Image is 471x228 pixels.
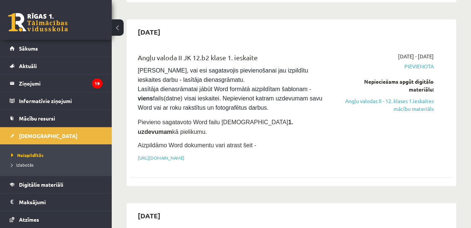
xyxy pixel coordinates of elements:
legend: Informatīvie ziņojumi [19,92,102,109]
a: Maksājumi [10,193,102,211]
span: [DATE] - [DATE] [398,52,434,60]
div: Nepieciešams apgūt digitālo materiālu: [343,78,434,93]
a: Digitālie materiāli [10,176,102,193]
a: Aktuāli [10,57,102,74]
span: [PERSON_NAME], vai esi sagatavojis pievienošanai jau izpildītu ieskaites darbu - lasītāja dienasg... [138,67,324,111]
span: Atzīmes [19,216,39,223]
strong: 1. uzdevumam [138,119,293,135]
a: Mācību resursi [10,110,102,127]
a: Izlabotās [11,161,104,168]
a: Atzīmes [10,211,102,228]
span: Izlabotās [11,162,34,168]
h2: [DATE] [130,207,168,224]
span: Aizpildāmo Word dokumentu vari atrast šeit - [138,142,256,148]
legend: Ziņojumi [19,75,102,92]
a: Rīgas 1. Tālmācības vidusskola [8,13,68,32]
span: Sākums [19,45,38,52]
a: [URL][DOMAIN_NAME] [138,155,184,161]
span: Pievienota [343,62,434,70]
span: [DEMOGRAPHIC_DATA] [19,132,77,139]
a: Angļu valodas II - 12. klases 1.ieskaites mācību materiāls [343,97,434,113]
a: Neizpildītās [11,152,104,158]
a: Ziņojumi19 [10,75,102,92]
div: Angļu valoda II JK 12.b2 klase 1. ieskaite [138,52,331,66]
a: Informatīvie ziņojumi [10,92,102,109]
span: Pievieno sagatavoto Word failu [DEMOGRAPHIC_DATA] kā pielikumu. [138,119,293,135]
strong: viens [138,95,153,102]
legend: Maksājumi [19,193,102,211]
span: Digitālie materiāli [19,181,63,188]
i: 19 [92,78,102,89]
span: Aktuāli [19,62,37,69]
a: Sākums [10,40,102,57]
span: Mācību resursi [19,115,55,122]
h2: [DATE] [130,23,168,41]
span: Neizpildītās [11,152,44,158]
a: [DEMOGRAPHIC_DATA] [10,127,102,144]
